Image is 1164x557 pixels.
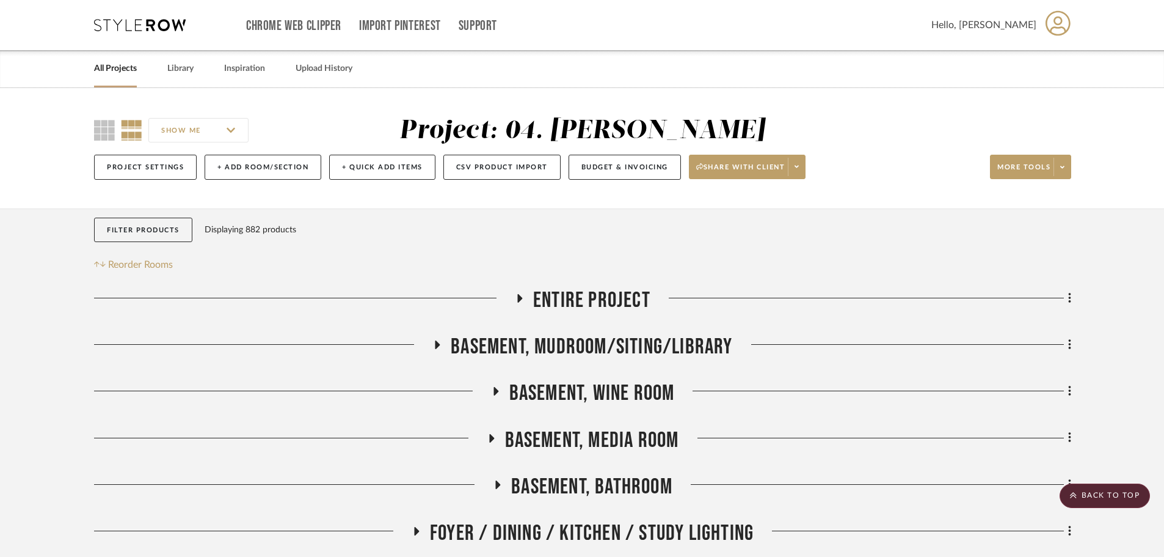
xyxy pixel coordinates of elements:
[205,218,296,242] div: Displaying 882 products
[224,61,265,77] a: Inspiration
[569,155,681,180] button: Budget & Invoicing
[997,163,1050,181] span: More tools
[511,474,672,500] span: Basement, Bathroom
[296,61,352,77] a: Upload History
[94,257,173,272] button: Reorder Rooms
[246,21,341,31] a: Chrome Web Clipper
[94,218,192,243] button: Filter Products
[108,257,173,272] span: Reorder Rooms
[359,21,441,31] a: Import Pinterest
[505,427,679,454] span: Basement, Media Room
[399,118,765,144] div: Project: 04. [PERSON_NAME]
[167,61,194,77] a: Library
[329,155,435,180] button: + Quick Add Items
[990,155,1071,179] button: More tools
[459,21,497,31] a: Support
[205,155,321,180] button: + Add Room/Section
[94,61,137,77] a: All Projects
[94,155,197,180] button: Project Settings
[931,18,1036,32] span: Hello, [PERSON_NAME]
[430,520,754,547] span: Foyer / Dining / Kitchen / Study Lighting
[1060,484,1150,508] scroll-to-top-button: BACK TO TOP
[689,155,806,179] button: Share with client
[696,163,785,181] span: Share with client
[509,380,675,407] span: Basement, Wine Room
[533,287,650,314] span: Entire Project
[443,155,561,180] button: CSV Product Import
[451,334,732,360] span: Basement, Mudroom/Siting/Library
